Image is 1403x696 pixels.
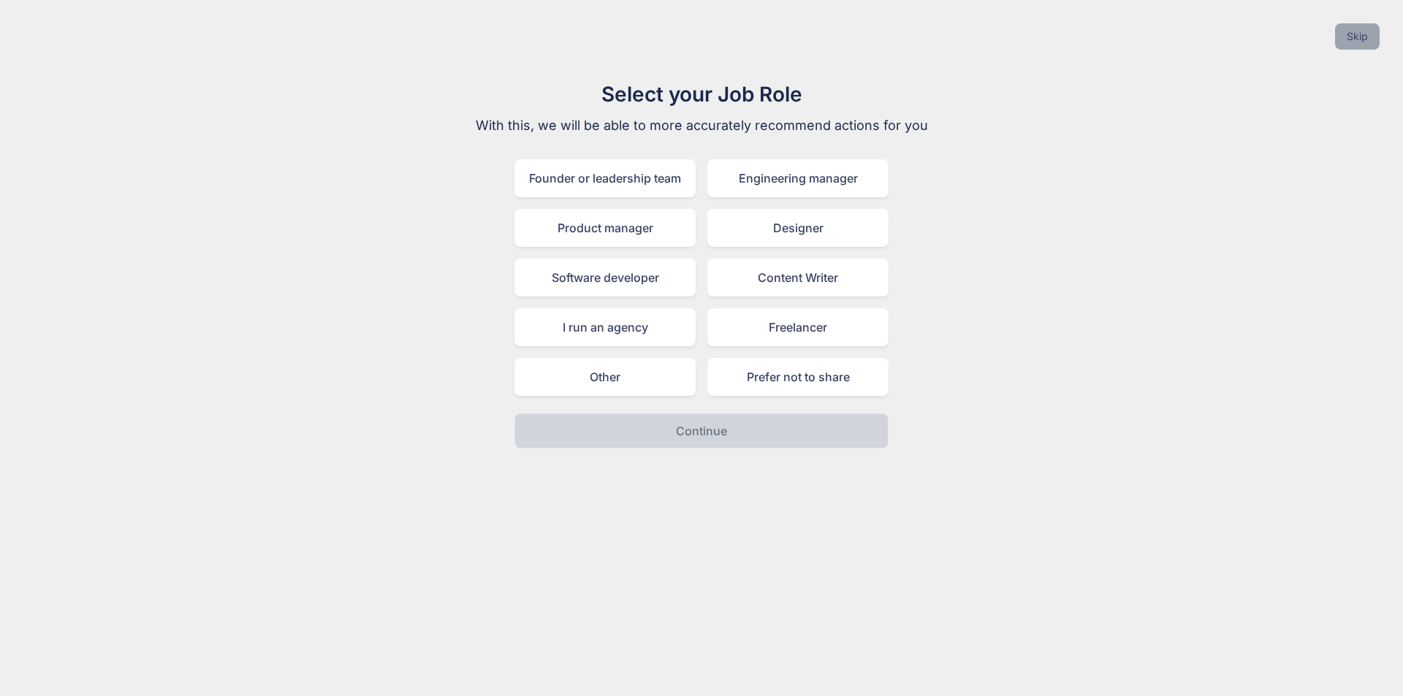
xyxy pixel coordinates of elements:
div: Founder or leadership team [514,159,696,197]
h1: Select your Job Role [456,79,947,110]
div: Content Writer [707,259,889,297]
div: Engineering manager [707,159,889,197]
p: With this, we will be able to more accurately recommend actions for you [456,115,947,136]
div: Product manager [514,209,696,247]
div: Designer [707,209,889,247]
button: Continue [514,413,889,448]
button: Skip [1335,23,1380,50]
div: Other [514,358,696,396]
p: Continue [676,422,727,440]
div: Freelancer [707,308,889,346]
div: Prefer not to share [707,358,889,396]
div: Software developer [514,259,696,297]
div: I run an agency [514,308,696,346]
